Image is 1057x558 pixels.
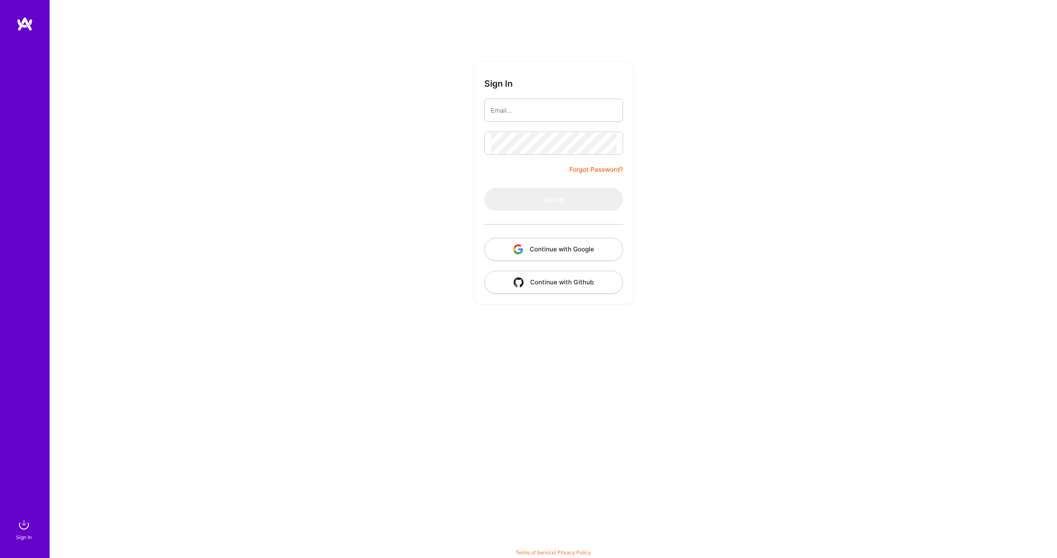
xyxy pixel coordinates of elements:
[516,549,555,556] a: Terms of Service
[484,78,513,89] h3: Sign In
[514,277,524,287] img: icon
[484,188,623,211] button: Sign In
[484,238,623,261] button: Continue with Google
[513,244,523,254] img: icon
[16,516,32,533] img: sign in
[484,271,623,294] button: Continue with Github
[516,549,591,556] span: |
[569,165,623,175] a: Forgot Password?
[557,549,591,556] a: Privacy Policy
[17,516,32,541] a: sign inSign In
[491,100,616,121] input: Email...
[17,17,33,31] img: logo
[50,533,1057,554] div: © 2025 ATeams Inc., All rights reserved.
[16,533,32,541] div: Sign In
